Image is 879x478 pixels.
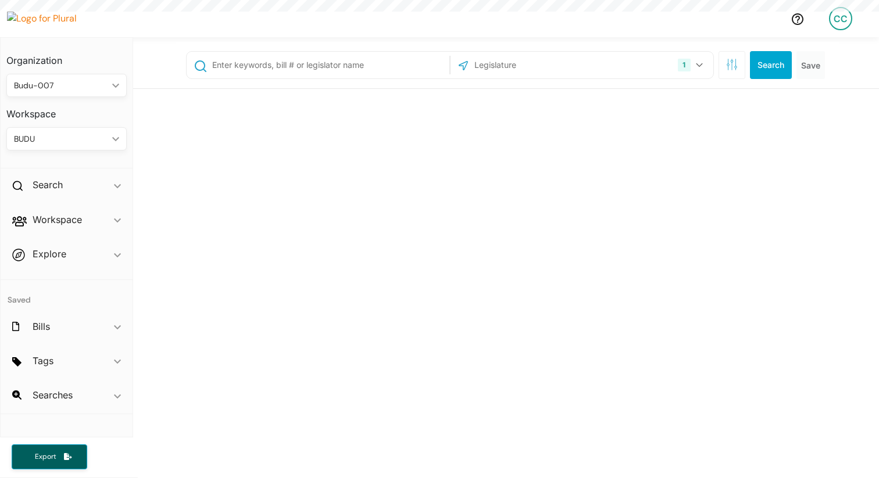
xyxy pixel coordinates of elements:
[33,389,73,401] h2: Searches
[14,80,108,92] div: Budu-007
[6,97,127,123] h3: Workspace
[33,213,82,226] h2: Workspace
[6,44,127,69] h3: Organization
[211,54,446,76] input: Enter keywords, bill # or legislator name
[27,452,64,462] span: Export
[33,247,66,260] h2: Explore
[33,178,63,191] h2: Search
[14,133,108,145] div: BUDU
[33,354,53,367] h2: Tags
[1,280,133,308] h4: Saved
[473,54,598,76] input: Legislature
[33,320,50,333] h2: Bills
[7,12,88,26] img: Logo for Plural
[12,444,87,469] button: Export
